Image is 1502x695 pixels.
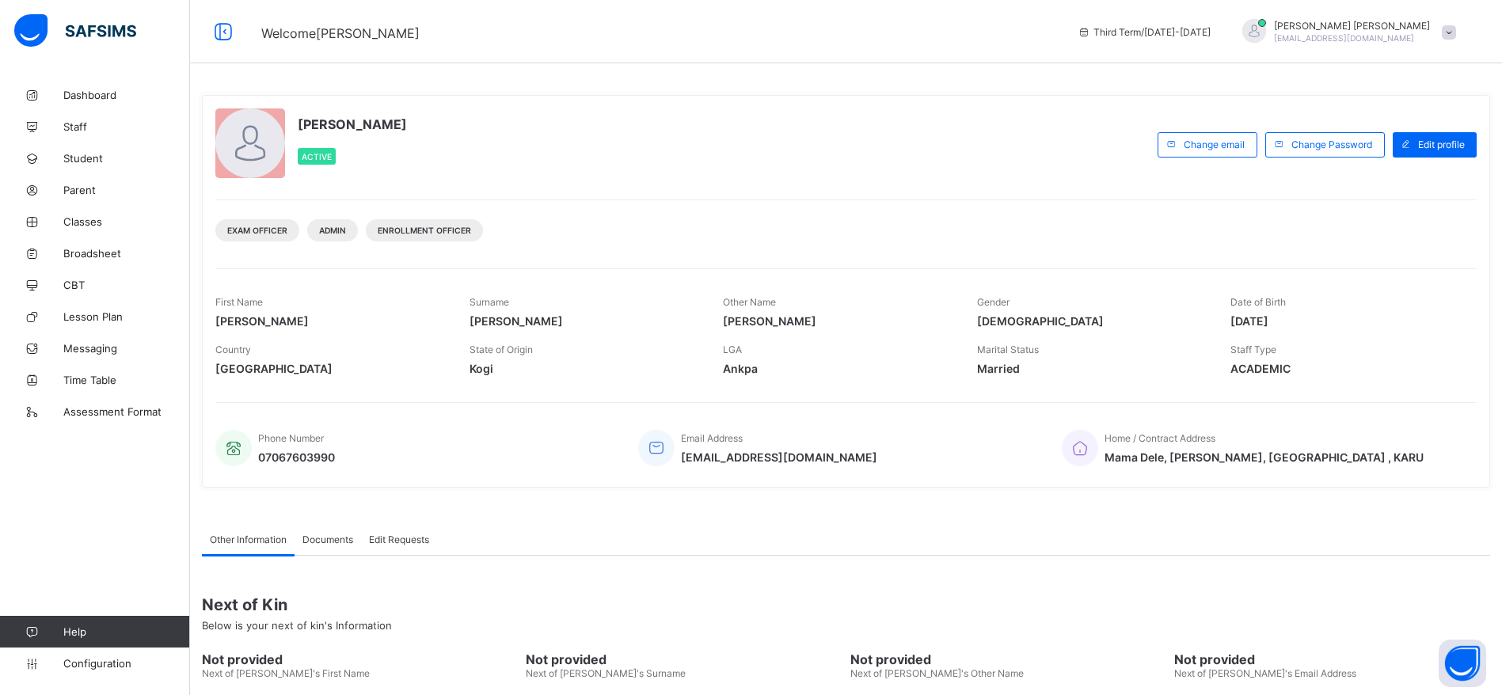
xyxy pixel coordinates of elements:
span: Assessment Format [63,405,190,418]
span: Surname [470,296,509,308]
span: State of Origin [470,344,533,355]
span: Admin [319,226,346,235]
span: [EMAIL_ADDRESS][DOMAIN_NAME] [1274,33,1414,43]
span: Broadsheet [63,247,190,260]
span: Marital Status [977,344,1039,355]
span: Staff Type [1230,344,1276,355]
span: Active [302,152,332,161]
span: 07067603990 [258,450,335,464]
span: Next of [PERSON_NAME]'s First Name [202,667,370,679]
span: Edit Requests [369,534,429,545]
span: Dashboard [63,89,190,101]
span: [PERSON_NAME] [470,314,700,328]
span: [DEMOGRAPHIC_DATA] [977,314,1207,328]
span: Staff [63,120,190,133]
span: Change email [1184,139,1245,150]
span: ACADEMIC [1230,362,1461,375]
button: Open asap [1439,640,1486,687]
span: Documents [302,534,353,545]
span: Parent [63,184,190,196]
span: Home / Contract Address [1105,432,1215,444]
span: Email Address [681,432,743,444]
span: Student [63,152,190,165]
div: MOHAMMEDIDRIS [1226,19,1464,45]
span: Married [977,362,1207,375]
span: LGA [723,344,742,355]
span: [PERSON_NAME] [723,314,953,328]
span: Not provided [202,651,518,667]
span: session/term information [1078,26,1211,38]
span: Date of Birth [1230,296,1286,308]
span: [PERSON_NAME] [215,314,446,328]
span: Country [215,344,251,355]
img: safsims [14,14,136,47]
span: [GEOGRAPHIC_DATA] [215,362,446,375]
span: Next of [PERSON_NAME]'s Surname [526,667,686,679]
span: Next of Kin [202,595,1490,614]
span: Edit profile [1418,139,1465,150]
span: Below is your next of kin's Information [202,619,392,632]
span: Not provided [850,651,1166,667]
span: Other Information [210,534,287,545]
span: Exam Officer [227,226,287,235]
span: Welcome [PERSON_NAME] [261,25,420,41]
span: Gender [977,296,1010,308]
span: [DATE] [1230,314,1461,328]
span: Next of [PERSON_NAME]'s Other Name [850,667,1024,679]
span: Enrollment Officer [378,226,471,235]
span: Classes [63,215,190,228]
span: Configuration [63,657,189,670]
span: Lesson Plan [63,310,190,323]
span: Next of [PERSON_NAME]'s Email Address [1174,667,1356,679]
span: Help [63,625,189,638]
span: First Name [215,296,263,308]
span: Not provided [526,651,842,667]
span: [EMAIL_ADDRESS][DOMAIN_NAME] [681,450,877,464]
span: Mama Dele, [PERSON_NAME], [GEOGRAPHIC_DATA] , KARU [1105,450,1424,464]
span: CBT [63,279,190,291]
span: Ankpa [723,362,953,375]
span: [PERSON_NAME] [298,116,407,132]
span: [PERSON_NAME] [PERSON_NAME] [1274,20,1430,32]
span: Messaging [63,342,190,355]
span: Other Name [723,296,776,308]
span: Time Table [63,374,190,386]
span: Kogi [470,362,700,375]
span: Not provided [1174,651,1490,667]
span: Phone Number [258,432,324,444]
span: Change Password [1291,139,1372,150]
